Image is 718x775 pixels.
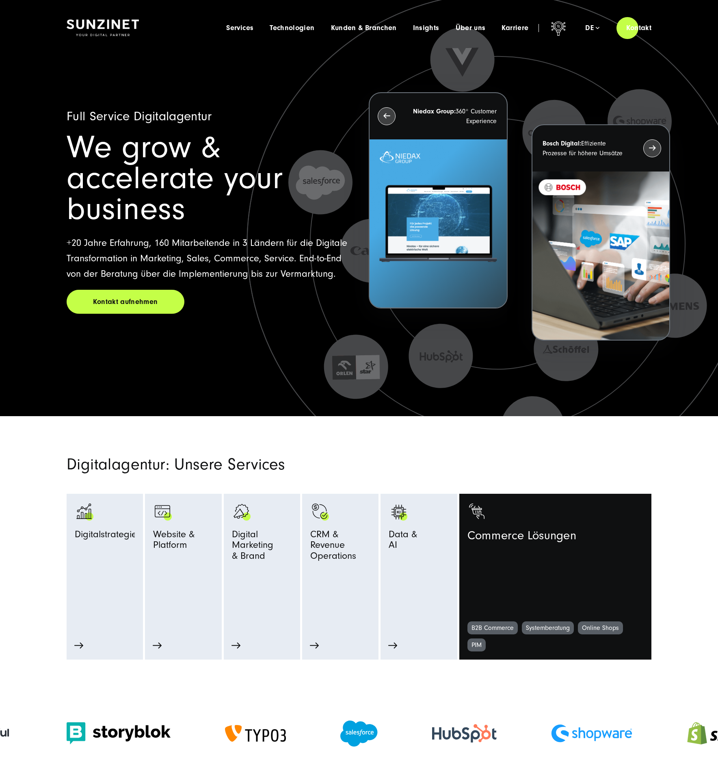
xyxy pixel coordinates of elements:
div: de [585,24,599,32]
a: Insights [413,24,439,32]
strong: Bosch Digital: [543,140,581,147]
span: Data & AI [389,529,417,554]
p: 360° Customer Experience [410,106,496,126]
span: Digital Marketing & Brand [232,529,292,565]
a: Kontakt aufnehmen [67,290,184,314]
a: Browser Symbol als Zeichen für Web Development - Digitalagentur SUNZINET programming-browser-prog... [153,502,213,621]
a: Systemberatung [522,621,574,634]
img: Storyblok logo Storyblok Headless CMS Agentur SUNZINET (1) [67,722,171,745]
a: Online Shops [578,621,623,634]
span: CRM & Revenue Operations [310,529,370,565]
img: BOSCH - Kundeprojekt - Digital Transformation Agentur SUNZINET [532,171,669,340]
img: Shopware Partner Agentur - Digitalagentur SUNZINET [551,724,632,742]
img: e-commerce_white [467,502,488,522]
a: Services [226,24,253,32]
a: Symbol mit einem Haken und einem Dollarzeichen. monetization-approve-business-products_white CRM ... [310,502,370,621]
a: Bild eines Fingers, der auf einen schwarzen Einkaufswagen mit grünen Akzenten klickt: Digitalagen... [467,502,643,621]
img: HubSpot Gold Partner Agentur - Digitalagentur SUNZINET [432,724,497,742]
a: Kunden & Branchen [331,24,397,32]
img: Letztes Projekt von Niedax. Ein Laptop auf dem die Niedax Website geöffnet ist, auf blauem Hinter... [370,139,506,308]
h2: Digitalagentur: Unsere Services [67,457,452,472]
img: SUNZINET Full Service Digital Agentur [67,20,139,37]
button: Niedax Group:360° Customer Experience Letztes Projekt von Niedax. Ein Laptop auf dem die Niedax W... [369,92,507,309]
a: Karriere [502,24,528,32]
img: Salesforce Partner Agentur - Digitalagentur SUNZINET [340,721,378,747]
span: Commerce Lösungen [467,529,576,547]
span: Website & Platform [153,529,213,554]
button: Bosch Digital:Effiziente Prozesse für höhere Umsätze BOSCH - Kundeprojekt - Digital Transformatio... [532,124,670,341]
a: advertising-megaphone-business-products_black advertising-megaphone-business-products_white Digit... [232,502,292,604]
a: B2B Commerce [467,621,518,634]
h1: We grow & accelerate your business [67,132,349,225]
strong: Niedax Group: [413,108,456,115]
a: KI KI Data &AI [389,502,449,604]
a: PIM [467,638,486,651]
a: Kontakt [616,16,661,39]
a: Über uns [456,24,486,32]
img: TYPO3 Gold Memeber Agentur - Digitalagentur für TYPO3 CMS Entwicklung SUNZINET [225,725,286,742]
p: +20 Jahre Erfahrung, 160 Mitarbeitende in 3 Ländern für die Digitale Transformation in Marketing,... [67,235,349,282]
span: Full Service Digitalagentur [67,109,212,124]
a: analytics-graph-bar-business analytics-graph-bar-business_white Digitalstrategie [75,502,135,621]
a: Technologien [270,24,314,32]
span: Digitalstrategie [75,529,137,543]
p: Effiziente Prozesse für höhere Umsätze [543,139,629,158]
